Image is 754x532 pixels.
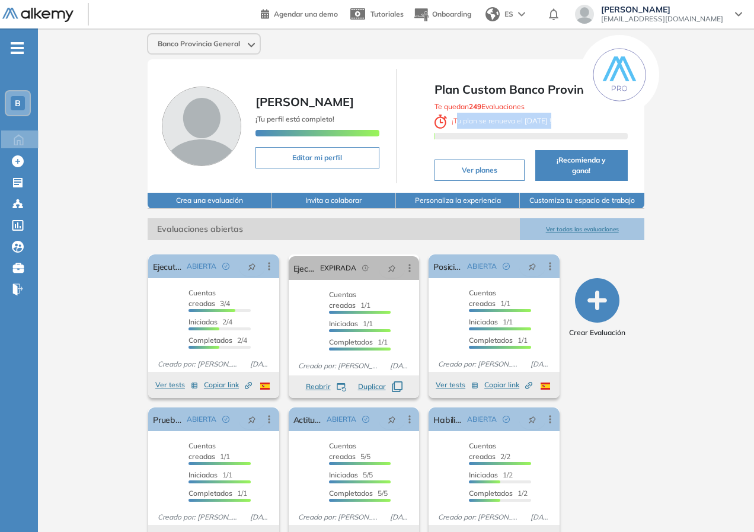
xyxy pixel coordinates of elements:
span: [DATE] [245,359,274,369]
span: 2/4 [188,317,232,326]
span: B [15,98,21,108]
span: check-circle [222,263,229,270]
span: Crear Evaluación [569,327,625,338]
img: world [485,7,500,21]
i: - [11,47,24,49]
button: Duplicar [358,381,402,392]
span: Completados [329,489,373,498]
span: Duplicar [358,381,386,392]
button: pushpin [239,410,265,429]
span: Creado por: [PERSON_NAME] [293,512,385,523]
a: Ejecutivo/a de Cuentas [153,254,182,278]
button: Crear Evaluación [569,278,625,338]
span: Completados [469,489,513,498]
span: Tutoriales [370,9,404,18]
button: Ver todas las evaluaciones [520,218,644,240]
span: Evaluaciones abiertas [148,218,520,240]
span: pushpin [248,262,256,271]
span: check-circle [222,416,229,423]
span: Iniciadas [188,470,218,479]
span: ABIERTA [467,261,497,272]
span: check-circle [362,416,369,423]
span: Onboarding [432,9,471,18]
span: [DATE] [385,361,414,371]
button: Ver planes [434,160,525,181]
span: 1/1 [329,290,370,310]
span: [DATE] [245,512,274,523]
span: check-circle [503,263,510,270]
span: ¡ Tu plan se renueva el ! [434,116,552,125]
button: Ver tests [155,378,198,392]
span: [DATE] [526,359,555,369]
img: Foto de perfil [162,87,241,166]
a: Prueba Ejecutivo de Ventas [153,407,182,431]
span: Creado por: [PERSON_NAME] [153,359,245,369]
span: 1/1 [469,336,528,345]
span: Cuentas creadas [329,290,356,310]
a: Ejecutivo/a de Cuentas [293,256,316,280]
span: ABIERTA [467,414,497,425]
span: Reabrir [306,381,331,392]
button: Reabrir [306,381,346,392]
span: ABIERTA [327,414,356,425]
button: Onboarding [413,2,471,27]
span: 5/5 [329,441,370,461]
span: 2/4 [188,336,247,345]
span: Agendar una demo [274,9,338,18]
img: clock-svg [434,114,448,129]
span: Iniciadas [469,317,498,326]
span: ABIERTA [187,414,216,425]
button: Customiza tu espacio de trabajo [520,193,644,209]
img: Logo [2,8,74,23]
span: 2/2 [469,441,510,461]
button: pushpin [379,410,405,429]
button: Invita a colaborar [272,193,396,209]
a: Habilidad Analítica [433,407,462,431]
span: 1/1 [469,317,513,326]
span: 5/5 [329,470,373,479]
span: 1/2 [469,470,513,479]
span: Completados [188,336,232,345]
span: [PERSON_NAME] [255,94,354,109]
span: Completados [469,336,513,345]
span: [EMAIL_ADDRESS][DOMAIN_NAME] [601,14,723,24]
span: Iniciadas [329,319,358,328]
img: ESP [260,383,270,390]
span: ES [504,9,513,20]
span: Completados [188,489,232,498]
span: Te quedan Evaluaciones [434,102,525,111]
span: Cuentas creadas [469,288,496,308]
button: Copiar link [484,378,532,392]
span: 5/5 [329,489,388,498]
span: Creado por: [PERSON_NAME] [433,359,525,369]
span: 1/1 [188,470,232,479]
button: Editar mi perfil [255,147,379,168]
span: Iniciadas [469,470,498,479]
span: 1/1 [469,288,510,308]
button: Crea una evaluación [148,193,271,209]
span: [DATE] [526,512,555,523]
button: pushpin [519,257,545,276]
span: Cuentas creadas [188,441,216,461]
span: ABIERTA [187,261,216,272]
a: Agendar una demo [261,6,338,20]
span: Iniciadas [188,317,218,326]
span: pushpin [248,415,256,424]
span: Copiar link [204,380,252,390]
span: 1/1 [188,489,247,498]
span: Copiar link [484,380,532,390]
span: EXPIRADA [320,263,356,273]
span: 3/4 [188,288,230,308]
button: pushpin [519,410,545,429]
span: Plan Custom Banco Provincia [434,81,628,98]
button: ¡Recomienda y gana! [535,150,628,181]
span: 1/1 [329,337,388,346]
span: check-circle [503,416,510,423]
button: pushpin [239,257,265,276]
span: pushpin [528,262,536,271]
span: field-time [362,265,369,272]
span: Completados [329,337,373,346]
span: ¡Tu perfil está completo! [255,114,334,123]
span: Cuentas creadas [188,288,216,308]
a: Actitud Comercializadora V2 [293,407,322,431]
